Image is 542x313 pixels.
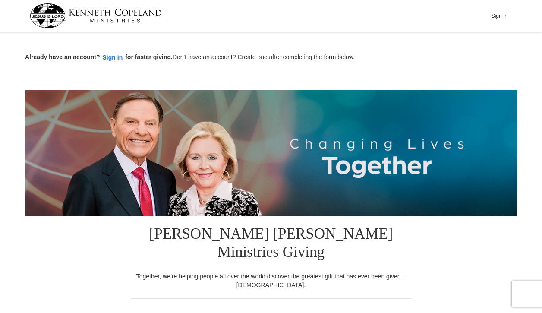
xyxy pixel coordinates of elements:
[131,216,411,272] h1: [PERSON_NAME] [PERSON_NAME] Ministries Giving
[30,3,162,28] img: kcm-header-logo.svg
[131,272,411,289] div: Together, we're helping people all over the world discover the greatest gift that has ever been g...
[100,53,126,63] button: Sign in
[486,9,512,22] button: Sign In
[25,53,517,63] p: Don't have an account? Create one after completing the form below.
[25,54,173,60] strong: Already have an account? for faster giving.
